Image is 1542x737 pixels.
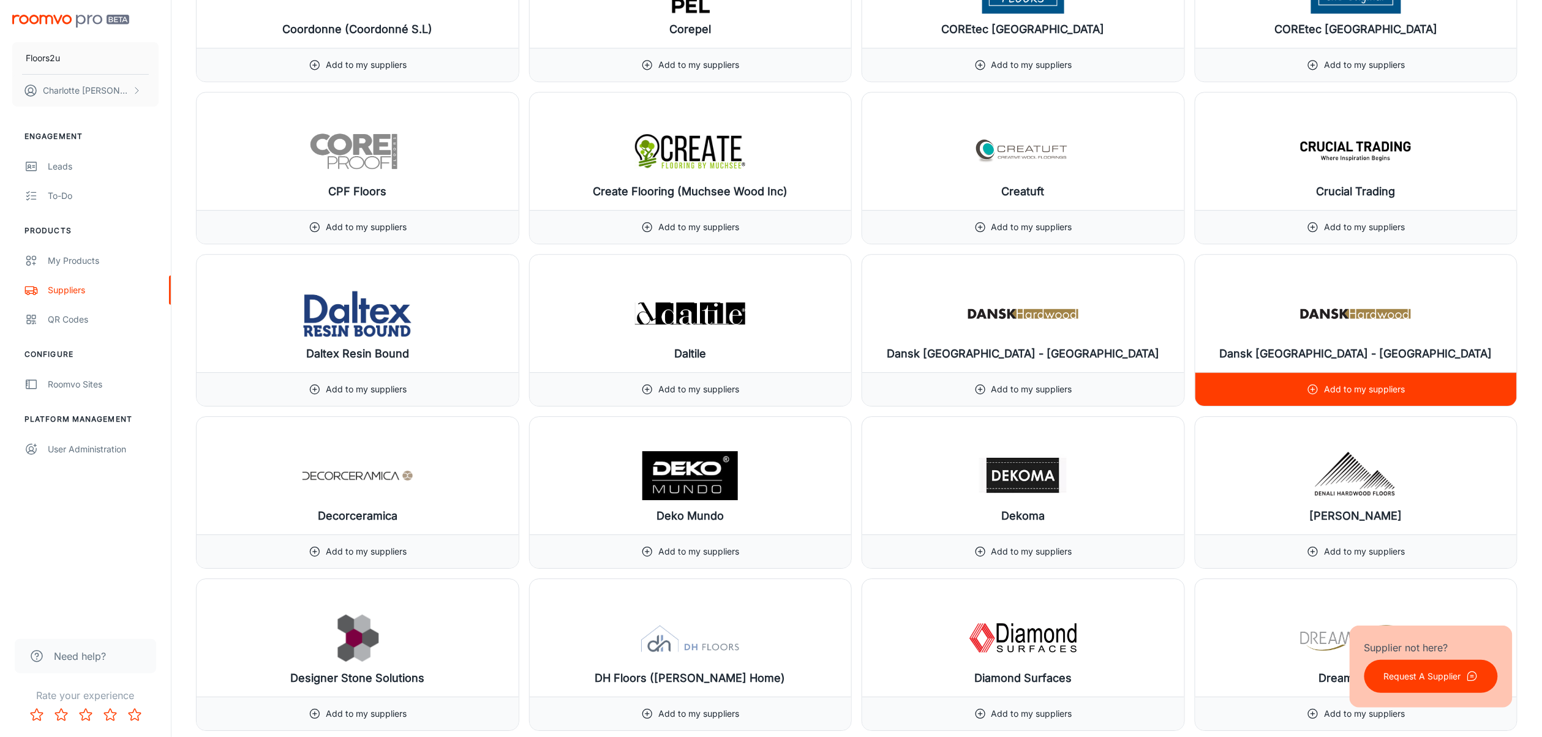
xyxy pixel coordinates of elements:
[991,545,1072,558] p: Add to my suppliers
[887,345,1159,362] h6: Dansk [GEOGRAPHIC_DATA] - [GEOGRAPHIC_DATA]
[658,220,739,234] p: Add to my suppliers
[991,707,1072,720] p: Add to my suppliers
[991,220,1072,234] p: Add to my suppliers
[303,451,413,500] img: Decorceramica
[1364,660,1498,693] button: Request A Supplier
[658,707,739,720] p: Add to my suppliers
[326,58,407,72] p: Add to my suppliers
[1324,707,1405,720] p: Add to my suppliers
[1318,670,1393,687] h6: DreamWeaver
[656,507,724,525] h6: Deko Mundo
[24,703,49,727] button: Rate 1 star
[968,613,1078,662] img: Diamond Surfaces
[328,183,386,200] h6: CPF Floors
[974,670,1072,687] h6: Diamond Surfaces
[73,703,98,727] button: Rate 3 star
[1001,507,1045,525] h6: Dekoma
[658,58,739,72] p: Add to my suppliers
[48,283,159,297] div: Suppliers
[658,545,739,558] p: Add to my suppliers
[49,703,73,727] button: Rate 2 star
[991,58,1072,72] p: Add to my suppliers
[674,345,706,362] h6: Daltile
[1384,670,1461,683] p: Request A Supplier
[942,21,1105,38] h6: COREtec [GEOGRAPHIC_DATA]
[303,613,413,662] img: Designer Stone Solutions
[968,127,1078,176] img: Creatuft
[12,15,129,28] img: Roomvo PRO Beta
[10,688,161,703] p: Rate your experience
[48,313,159,326] div: QR Codes
[1274,21,1437,38] h6: COREtec [GEOGRAPHIC_DATA]
[326,220,407,234] p: Add to my suppliers
[635,613,745,662] img: DH Floors (Dixie Home)
[43,84,129,97] p: Charlotte [PERSON_NAME]
[635,451,745,500] img: Deko Mundo
[1324,545,1405,558] p: Add to my suppliers
[1310,507,1402,525] h6: [PERSON_NAME]
[1324,58,1405,72] p: Add to my suppliers
[1301,289,1411,338] img: Dansk Hardwood - USA
[595,670,786,687] h6: DH Floors ([PERSON_NAME] Home)
[326,383,407,396] p: Add to my suppliers
[1301,127,1411,176] img: Crucial Trading
[282,21,432,38] h6: Coordonne (Coordonné S.L)
[12,75,159,107] button: Charlotte [PERSON_NAME]
[1301,451,1411,500] img: Denali Hardwood
[26,51,60,65] p: Floors2u
[48,378,159,391] div: Roomvo Sites
[593,183,788,200] h6: Create Flooring (Muchsee Wood Inc)
[306,345,409,362] h6: Daltex Resin Bound
[635,127,745,176] img: Create Flooring (Muchsee Wood Inc)
[48,254,159,267] div: My Products
[1220,345,1492,362] h6: Dansk [GEOGRAPHIC_DATA] - [GEOGRAPHIC_DATA]
[968,451,1078,500] img: Dekoma
[1324,383,1405,396] p: Add to my suppliers
[98,703,122,727] button: Rate 4 star
[48,160,159,173] div: Leads
[326,707,407,720] p: Add to my suppliers
[48,443,159,456] div: User Administration
[48,189,159,203] div: To-do
[303,127,413,176] img: CPF Floors
[968,289,1078,338] img: Dansk Hardwood - Canada
[1324,220,1405,234] p: Add to my suppliers
[658,383,739,396] p: Add to my suppliers
[54,649,106,664] span: Need help?
[1002,183,1045,200] h6: Creatuft
[122,703,147,727] button: Rate 5 star
[991,383,1072,396] p: Add to my suppliers
[1317,183,1396,200] h6: Crucial Trading
[318,507,397,525] h6: Decorceramica
[635,289,745,338] img: Daltile
[1301,613,1411,662] img: DreamWeaver
[669,21,711,38] h6: Corepel
[290,670,424,687] h6: Designer Stone Solutions
[1364,640,1498,655] p: Supplier not here?
[326,545,407,558] p: Add to my suppliers
[303,289,413,338] img: Daltex Resin Bound
[12,42,159,74] button: Floors2u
